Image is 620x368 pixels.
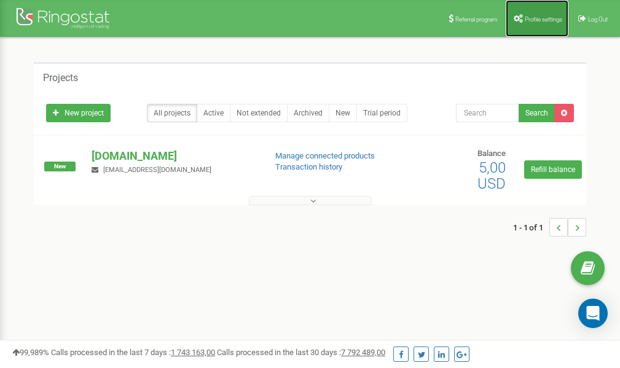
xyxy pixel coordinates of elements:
[92,148,255,164] p: [DOMAIN_NAME]
[456,104,519,122] input: Search
[513,218,549,237] span: 1 - 1 of 1
[588,16,608,23] span: Log Out
[287,104,329,122] a: Archived
[477,159,506,192] span: 5,00 USD
[12,348,49,357] span: 99,989%
[44,162,76,171] span: New
[43,72,78,84] h5: Projects
[51,348,215,357] span: Calls processed in the last 7 days :
[477,149,506,158] span: Balance
[329,104,357,122] a: New
[147,104,197,122] a: All projects
[519,104,555,122] button: Search
[275,151,375,160] a: Manage connected products
[217,348,385,357] span: Calls processed in the last 30 days :
[513,206,586,249] nav: ...
[275,162,342,171] a: Transaction history
[525,16,562,23] span: Profile settings
[341,348,385,357] u: 7 792 489,00
[46,104,111,122] a: New project
[524,160,582,179] a: Refill balance
[356,104,407,122] a: Trial period
[103,166,211,174] span: [EMAIL_ADDRESS][DOMAIN_NAME]
[171,348,215,357] u: 1 743 163,00
[230,104,288,122] a: Not extended
[578,299,608,328] div: Open Intercom Messenger
[197,104,230,122] a: Active
[455,16,498,23] span: Referral program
